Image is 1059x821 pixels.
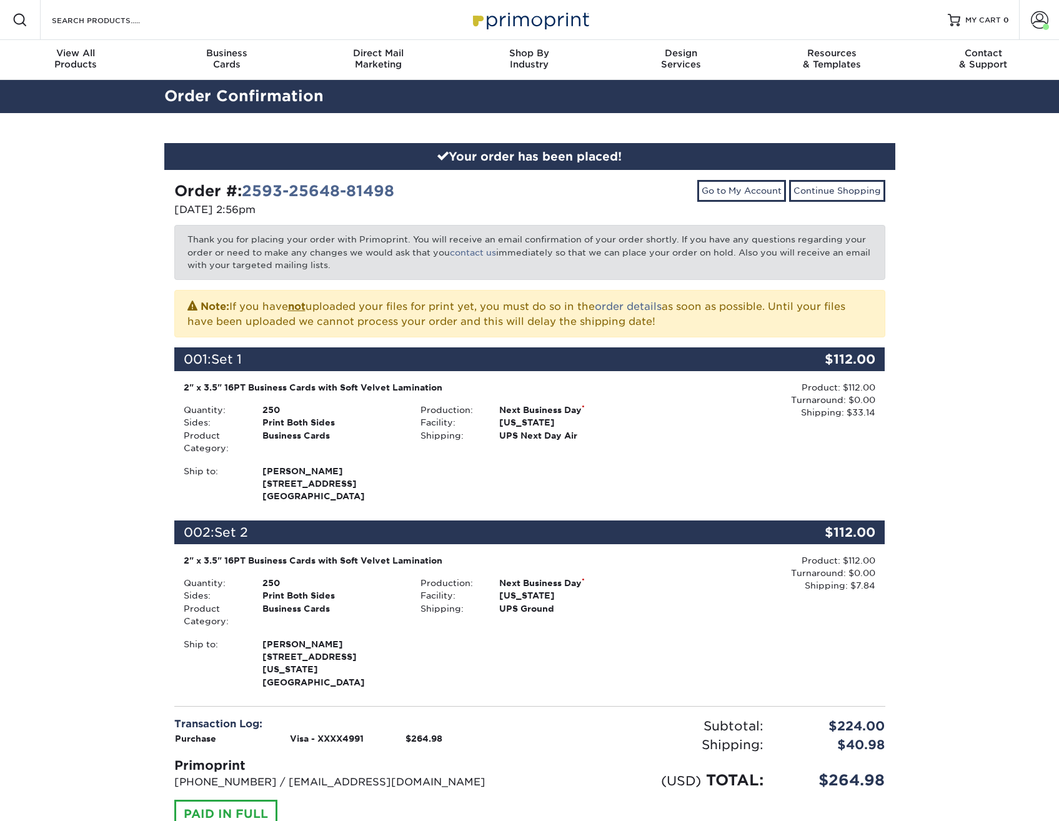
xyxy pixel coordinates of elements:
[411,589,490,602] div: Facility:
[757,47,908,59] span: Resources
[174,182,394,200] strong: Order #:
[454,47,605,70] div: Industry
[648,381,875,419] div: Product: $112.00 Turnaround: $0.00 Shipping: $33.14
[262,638,402,650] span: [PERSON_NAME]
[155,85,905,108] h2: Order Confirmation
[174,717,520,732] div: Transaction Log:
[174,404,253,416] div: Quantity:
[253,589,411,602] div: Print Both Sides
[467,6,592,33] img: Primoprint
[411,429,490,442] div: Shipping:
[605,40,757,80] a: DesignServices
[174,520,767,544] div: 002:
[174,202,520,217] p: [DATE] 2:56pm
[490,416,648,429] div: [US_STATE]
[450,247,496,257] a: contact us
[262,465,402,477] span: [PERSON_NAME]
[661,773,701,789] small: (USD)
[253,577,411,589] div: 250
[490,404,648,416] div: Next Business Day
[605,47,757,70] div: Services
[262,477,402,490] span: [STREET_ADDRESS]
[151,47,302,59] span: Business
[773,769,895,792] div: $264.98
[51,12,172,27] input: SEARCH PRODUCTS.....
[174,577,253,589] div: Quantity:
[490,589,648,602] div: [US_STATE]
[411,577,490,589] div: Production:
[490,602,648,615] div: UPS Ground
[262,650,402,676] span: [STREET_ADDRESS][US_STATE]
[164,143,895,171] div: Your order has been placed!
[174,602,253,628] div: Product Category:
[253,404,411,416] div: 250
[605,47,757,59] span: Design
[767,347,885,371] div: $112.00
[174,225,885,279] p: Thank you for placing your order with Primoprint. You will receive an email confirmation of your ...
[174,638,253,689] div: Ship to:
[697,180,786,201] a: Go to My Account
[174,756,520,775] div: Primoprint
[174,589,253,602] div: Sides:
[253,602,411,628] div: Business Cards
[454,40,605,80] a: Shop ByIndustry
[184,554,639,567] div: 2" x 3.5" 16PT Business Cards with Soft Velvet Lamination
[262,638,402,687] strong: [GEOGRAPHIC_DATA]
[767,520,885,544] div: $112.00
[302,40,454,80] a: Direct MailMarketing
[262,465,402,502] strong: [GEOGRAPHIC_DATA]
[757,47,908,70] div: & Templates
[302,47,454,70] div: Marketing
[288,301,306,312] b: not
[908,40,1059,80] a: Contact& Support
[411,602,490,615] div: Shipping:
[411,404,490,416] div: Production:
[211,352,242,367] span: Set 1
[454,47,605,59] span: Shop By
[242,182,394,200] a: 2593-25648-81498
[595,301,662,312] a: order details
[773,717,895,735] div: $224.00
[302,47,454,59] span: Direct Mail
[1003,16,1009,24] span: 0
[290,734,364,744] strong: Visa - XXXX4991
[214,525,248,540] span: Set 2
[201,301,229,312] strong: Note:
[908,47,1059,59] span: Contact
[773,735,895,754] div: $40.98
[908,47,1059,70] div: & Support
[490,429,648,442] div: UPS Next Day Air
[174,775,520,790] p: [PHONE_NUMBER] / [EMAIL_ADDRESS][DOMAIN_NAME]
[175,734,216,744] strong: Purchase
[253,429,411,455] div: Business Cards
[789,180,885,201] a: Continue Shopping
[151,47,302,70] div: Cards
[174,465,253,503] div: Ship to:
[174,347,767,371] div: 001:
[187,298,872,329] p: If you have uploaded your files for print yet, you must do so in the as soon as possible. Until y...
[965,15,1001,26] span: MY CART
[174,416,253,429] div: Sides:
[411,416,490,429] div: Facility:
[151,40,302,80] a: BusinessCards
[706,771,763,789] span: TOTAL:
[184,381,639,394] div: 2" x 3.5" 16PT Business Cards with Soft Velvet Lamination
[757,40,908,80] a: Resources& Templates
[530,717,773,735] div: Subtotal:
[648,554,875,592] div: Product: $112.00 Turnaround: $0.00 Shipping: $7.84
[490,577,648,589] div: Next Business Day
[530,735,773,754] div: Shipping:
[253,416,411,429] div: Print Both Sides
[174,429,253,455] div: Product Category:
[405,734,442,744] strong: $264.98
